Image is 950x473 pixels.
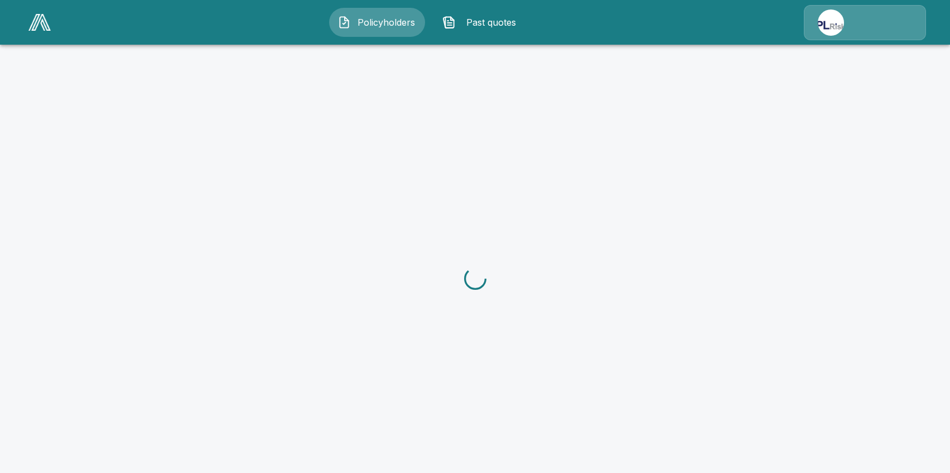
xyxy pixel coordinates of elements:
span: Past quotes [460,16,522,29]
img: Policyholders Icon [337,16,351,29]
span: Policyholders [355,16,417,29]
button: Policyholders IconPolicyholders [329,8,425,37]
button: Past quotes IconPast quotes [434,8,530,37]
img: Past quotes Icon [442,16,456,29]
img: AA Logo [28,14,51,31]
